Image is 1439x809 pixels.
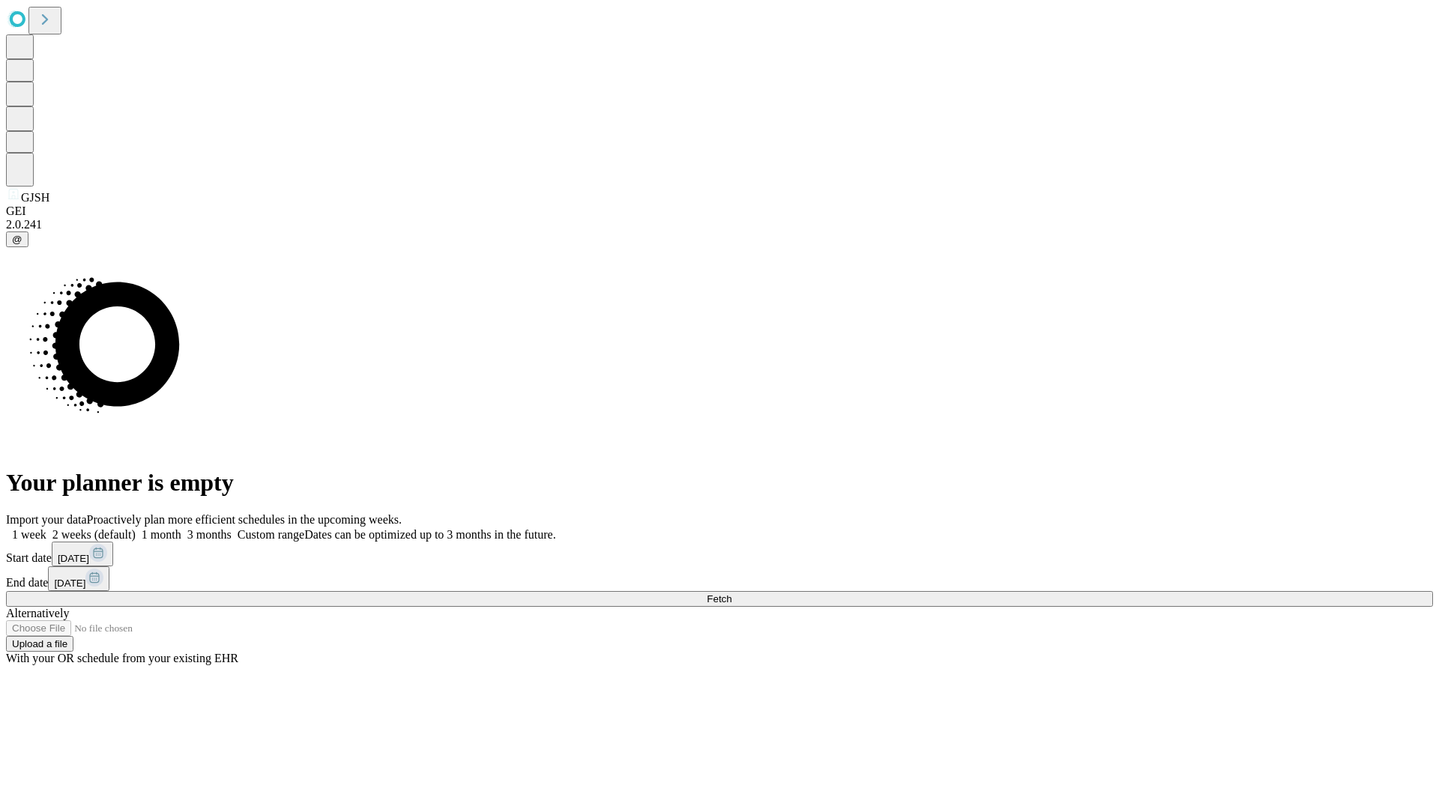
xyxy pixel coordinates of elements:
span: [DATE] [58,553,89,564]
div: 2.0.241 [6,218,1433,231]
button: [DATE] [48,566,109,591]
div: Start date [6,542,1433,566]
button: Fetch [6,591,1433,607]
div: End date [6,566,1433,591]
button: [DATE] [52,542,113,566]
span: 1 week [12,528,46,541]
span: Alternatively [6,607,69,619]
div: GEI [6,204,1433,218]
span: With your OR schedule from your existing EHR [6,652,238,664]
span: 2 weeks (default) [52,528,136,541]
span: Proactively plan more efficient schedules in the upcoming weeks. [87,513,402,526]
button: Upload a file [6,636,73,652]
h1: Your planner is empty [6,469,1433,497]
span: 1 month [142,528,181,541]
span: Fetch [707,593,731,605]
button: @ [6,231,28,247]
span: @ [12,234,22,245]
span: GJSH [21,191,49,204]
span: 3 months [187,528,232,541]
span: Custom range [238,528,304,541]
span: Import your data [6,513,87,526]
span: [DATE] [54,578,85,589]
span: Dates can be optimized up to 3 months in the future. [304,528,555,541]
